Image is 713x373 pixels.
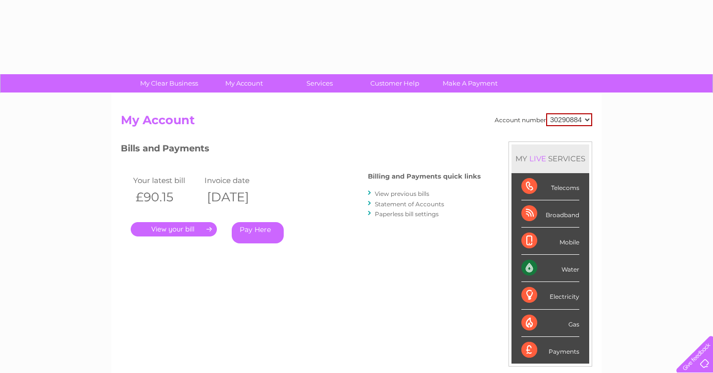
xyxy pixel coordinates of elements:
[527,154,548,163] div: LIVE
[131,174,202,187] td: Your latest bill
[375,200,444,208] a: Statement of Accounts
[511,144,589,173] div: MY SERVICES
[121,113,592,132] h2: My Account
[375,190,429,197] a: View previous bills
[232,222,284,243] a: Pay Here
[375,210,439,218] a: Paperless bill settings
[521,228,579,255] div: Mobile
[521,310,579,337] div: Gas
[279,74,360,93] a: Services
[521,282,579,309] div: Electricity
[121,141,481,159] h3: Bills and Payments
[521,255,579,282] div: Water
[131,187,202,207] th: £90.15
[128,74,210,93] a: My Clear Business
[495,113,592,126] div: Account number
[202,174,273,187] td: Invoice date
[202,187,273,207] th: [DATE]
[204,74,285,93] a: My Account
[521,337,579,364] div: Payments
[429,74,511,93] a: Make A Payment
[521,200,579,228] div: Broadband
[131,222,217,236] a: .
[354,74,436,93] a: Customer Help
[368,173,481,180] h4: Billing and Payments quick links
[521,173,579,200] div: Telecoms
